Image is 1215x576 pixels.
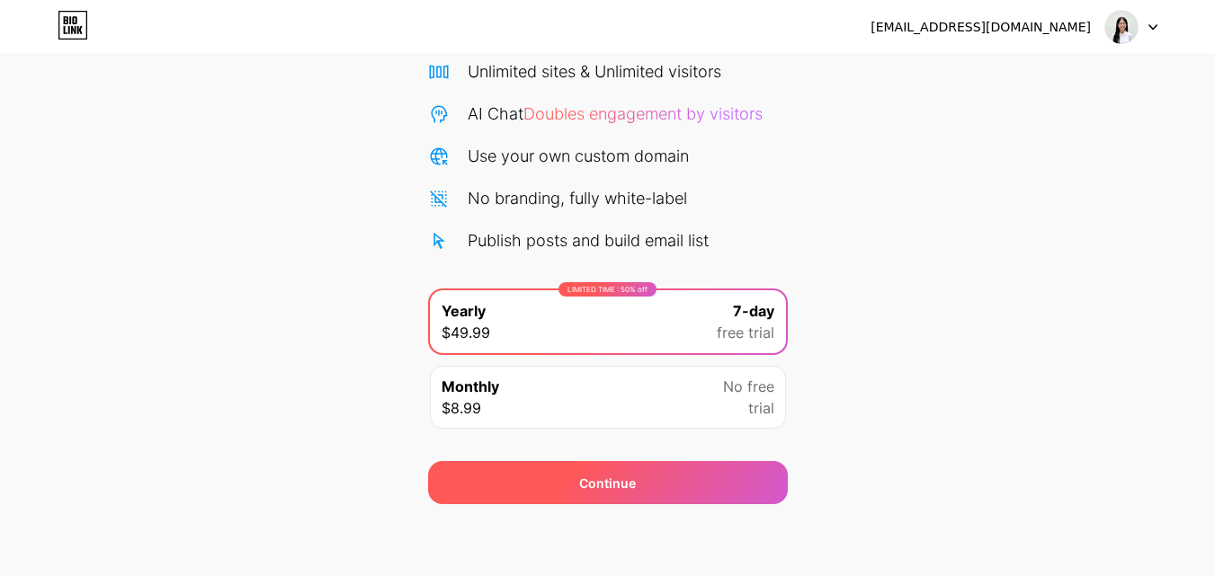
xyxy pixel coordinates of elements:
span: free trial [717,322,774,343]
span: trial [748,397,774,419]
span: Doubles engagement by visitors [523,104,763,123]
span: $8.99 [442,397,481,419]
span: Monthly [442,376,499,397]
div: AI Chat [468,102,763,126]
span: No free [723,376,774,397]
span: Yearly [442,300,486,322]
div: Publish posts and build email list [468,228,709,253]
img: congdongvn [1104,10,1139,44]
div: Continue [579,474,636,492]
div: Use your own custom domain [468,144,689,168]
span: 7-day [733,300,774,322]
div: LIMITED TIME : 50% off [558,282,657,297]
div: [EMAIL_ADDRESS][DOMAIN_NAME] [871,18,1091,37]
div: No branding, fully white-label [468,186,687,210]
div: Unlimited sites & Unlimited visitors [468,59,721,84]
span: $49.99 [442,322,490,343]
